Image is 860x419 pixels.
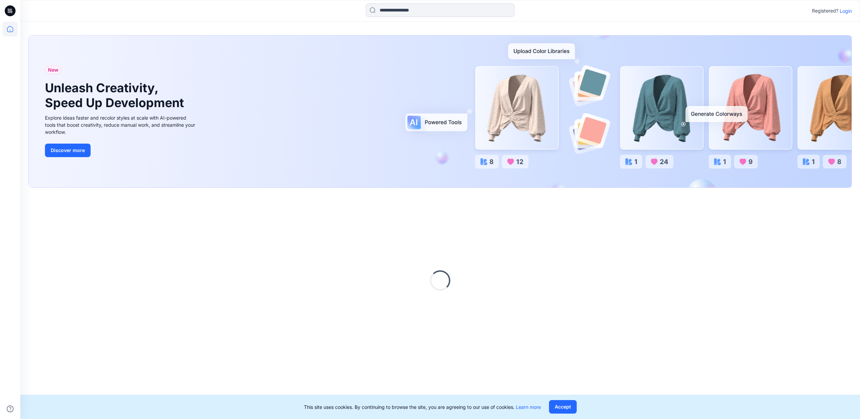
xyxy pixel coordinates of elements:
[549,400,577,414] button: Accept
[45,81,187,110] h1: Unleash Creativity, Speed Up Development
[840,7,852,15] p: Login
[45,144,91,157] button: Discover more
[812,7,838,15] p: Registered?
[304,403,541,411] p: This site uses cookies. By continuing to browse the site, you are agreeing to our use of cookies.
[45,144,197,157] a: Discover more
[45,114,197,135] div: Explore ideas faster and recolor styles at scale with AI-powered tools that boost creativity, red...
[516,404,541,410] a: Learn more
[48,66,58,74] span: New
